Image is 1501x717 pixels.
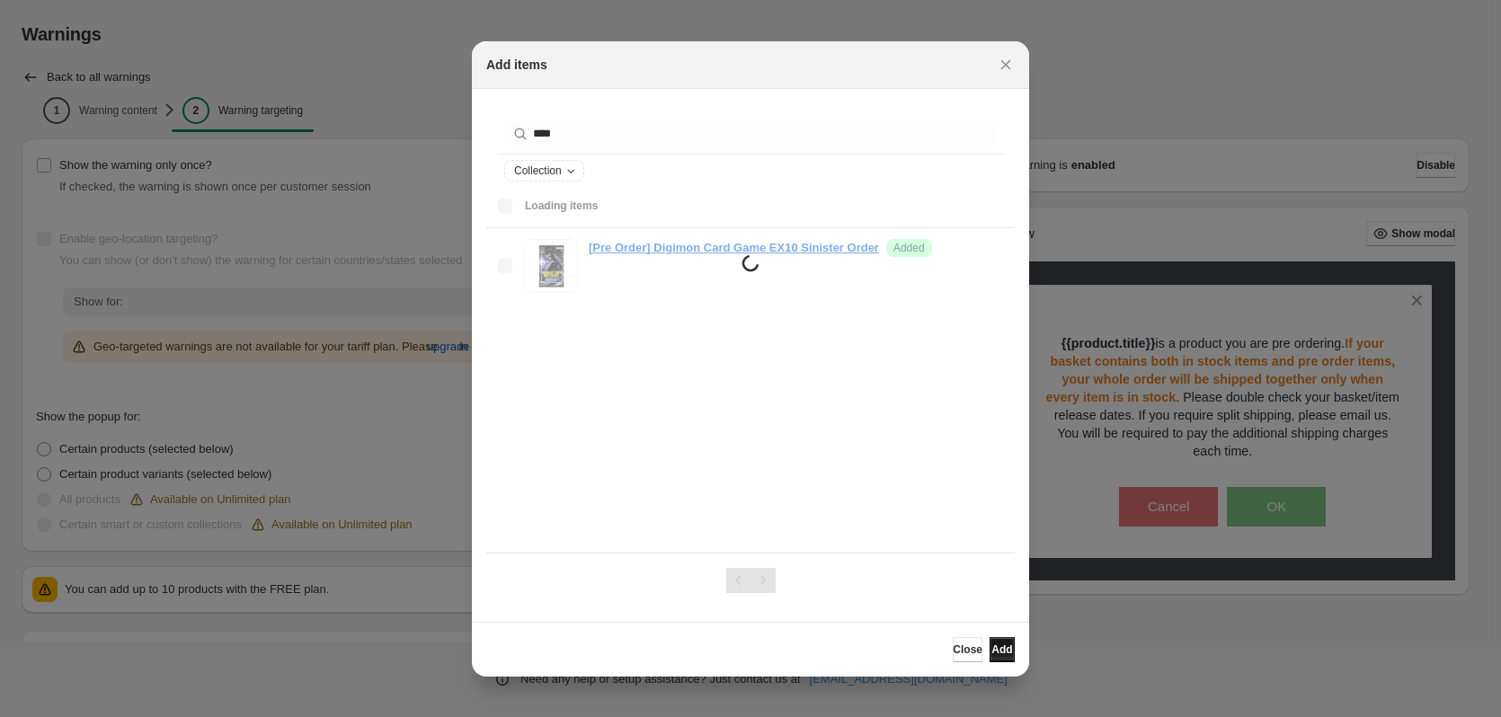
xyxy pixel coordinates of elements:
[514,164,562,178] span: Collection
[991,642,1012,657] span: Add
[953,642,982,657] span: Close
[993,52,1018,77] button: Close
[953,637,982,662] button: Close
[505,161,583,181] button: Collection
[486,56,547,74] h2: Add items
[726,568,776,593] nav: Pagination
[990,637,1015,662] button: Add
